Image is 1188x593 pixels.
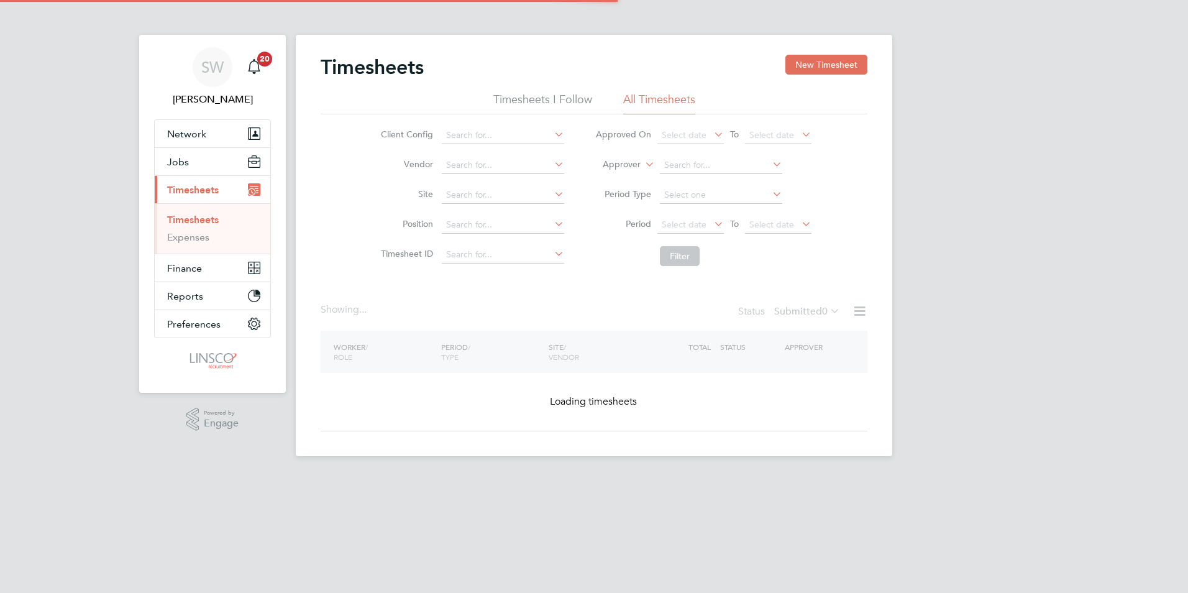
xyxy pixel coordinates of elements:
span: To [726,216,742,232]
li: Timesheets I Follow [493,92,592,114]
label: Timesheet ID [377,248,433,259]
label: Approver [585,159,641,171]
label: Vendor [377,159,433,170]
div: Status [738,303,843,321]
input: Search for... [442,216,564,234]
a: Expenses [167,231,209,243]
span: Powered by [204,408,239,418]
span: ... [359,303,367,316]
a: 20 [242,47,267,87]
input: Search for... [442,127,564,144]
input: Search for... [442,157,564,174]
li: All Timesheets [623,92,695,114]
span: Finance [167,262,202,274]
input: Search for... [660,157,782,174]
label: Period Type [595,188,651,200]
button: Timesheets [155,176,270,203]
span: Shaun White [154,92,271,107]
button: Finance [155,254,270,282]
nav: Main navigation [139,35,286,393]
div: Timesheets [155,203,270,254]
a: Go to home page [154,351,271,370]
button: New Timesheet [785,55,867,75]
span: Select date [662,219,706,230]
input: Select one [660,186,782,204]
button: Filter [660,246,700,266]
span: Reports [167,290,203,302]
span: Select date [749,219,794,230]
label: Submitted [774,305,840,318]
button: Preferences [155,310,270,338]
h2: Timesheets [321,55,424,80]
span: Select date [662,129,706,140]
label: Client Config [377,129,433,140]
span: Preferences [167,318,221,330]
span: 0 [822,305,828,318]
button: Jobs [155,148,270,175]
button: Reports [155,282,270,310]
input: Search for... [442,246,564,264]
div: Showing [321,303,369,316]
a: Timesheets [167,214,219,226]
span: Network [167,128,206,140]
img: linsco-logo-retina.png [186,351,238,370]
span: To [726,126,742,142]
button: Network [155,120,270,147]
a: Powered byEngage [186,408,239,431]
span: SW [201,59,224,75]
input: Search for... [442,186,564,204]
label: Site [377,188,433,200]
a: SW[PERSON_NAME] [154,47,271,107]
span: Engage [204,418,239,429]
span: Timesheets [167,184,219,196]
label: Approved On [595,129,651,140]
span: Jobs [167,156,189,168]
span: 20 [257,52,272,67]
label: Period [595,218,651,229]
span: Select date [749,129,794,140]
label: Position [377,218,433,229]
